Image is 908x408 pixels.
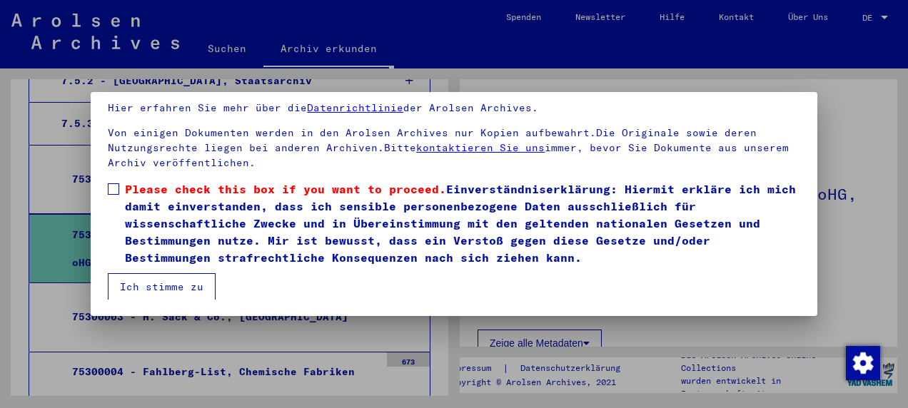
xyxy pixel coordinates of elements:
[108,101,800,116] p: Hier erfahren Sie mehr über die der Arolsen Archives.
[307,101,403,114] a: Datenrichtlinie
[416,141,545,154] a: kontaktieren Sie uns
[108,126,800,170] p: Von einigen Dokumenten werden in den Arolsen Archives nur Kopien aufbewahrt.Die Originale sowie d...
[108,273,216,300] button: Ich stimme zu
[125,182,446,196] span: Please check this box if you want to proceed.
[846,346,880,380] img: Zustimmung ändern
[125,180,800,266] span: Einverständniserklärung: Hiermit erkläre ich mich damit einverstanden, dass ich sensible personen...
